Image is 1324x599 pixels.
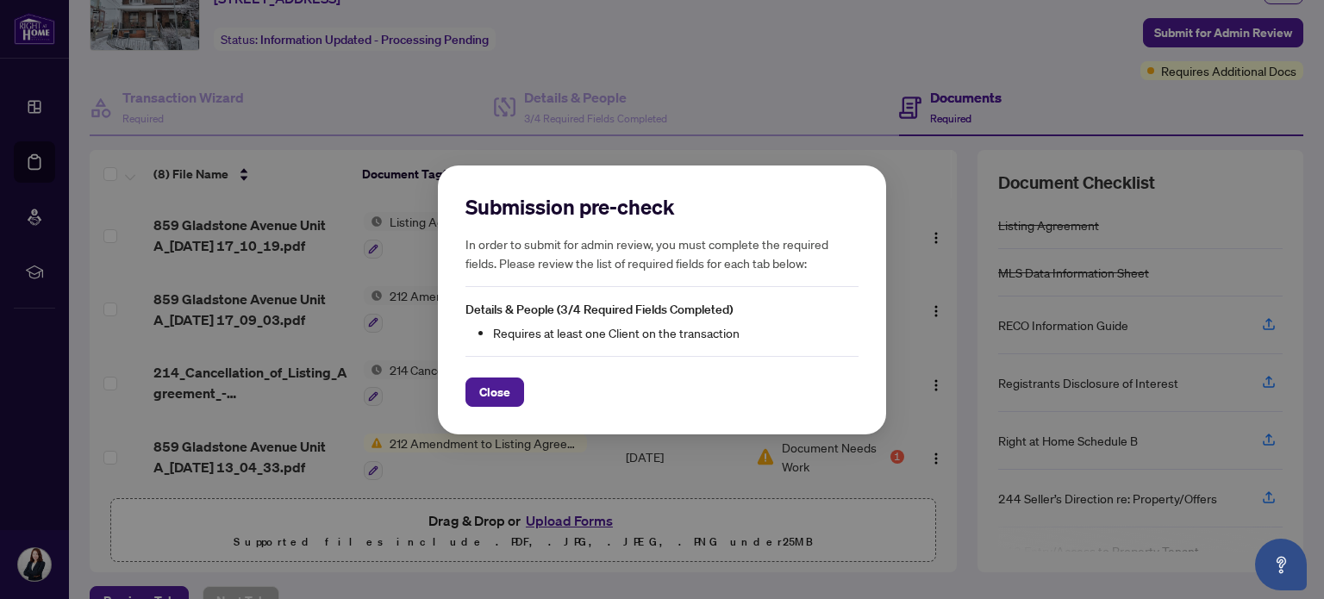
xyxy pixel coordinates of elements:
h2: Submission pre-check [465,193,859,221]
li: Requires at least one Client on the transaction [493,322,859,341]
button: Close [465,377,524,406]
h5: In order to submit for admin review, you must complete the required fields. Please review the lis... [465,234,859,272]
span: Details & People (3/4 Required Fields Completed) [465,302,733,317]
span: Close [479,377,510,405]
button: Open asap [1255,539,1307,590]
